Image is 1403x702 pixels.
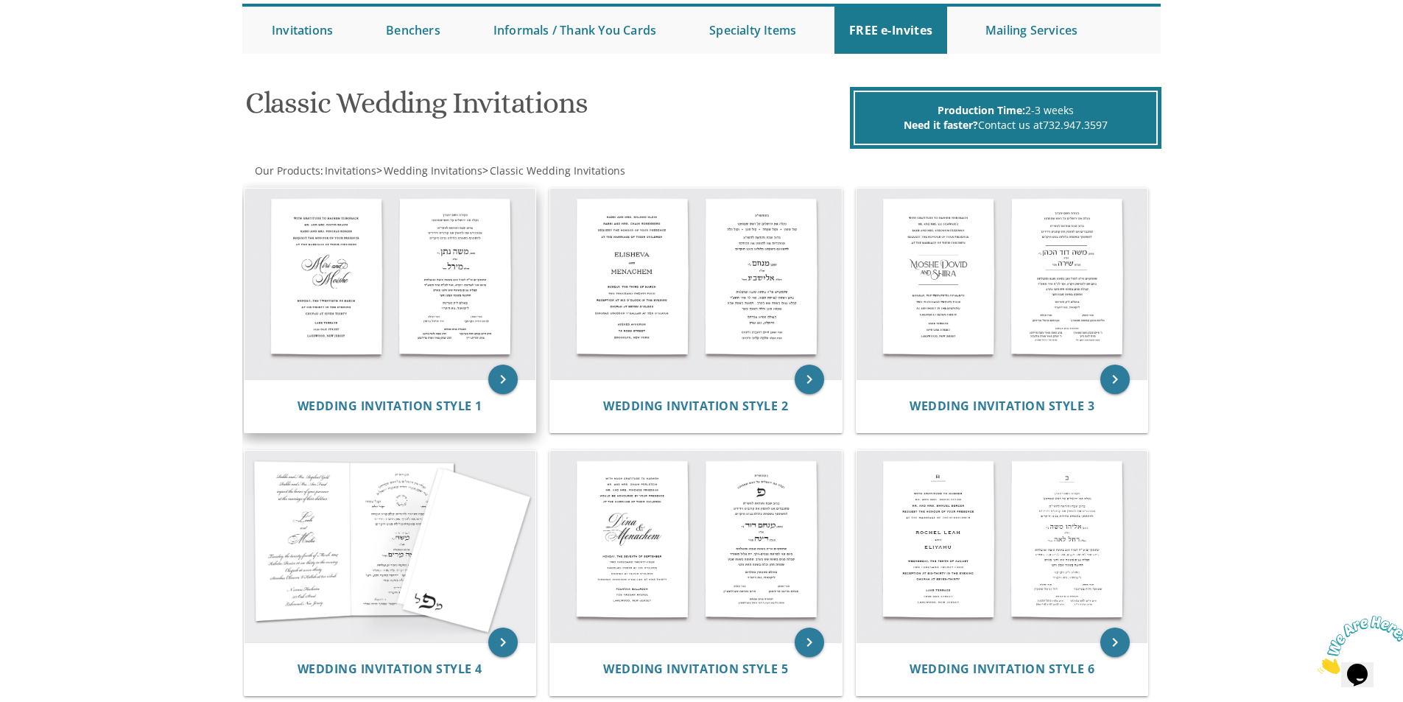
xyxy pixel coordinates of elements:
[1100,365,1130,394] a: keyboard_arrow_right
[910,661,1094,677] span: Wedding Invitation Style 6
[245,87,846,130] h1: Classic Wedding Invitations
[382,164,482,178] a: Wedding Invitations
[1312,610,1403,680] iframe: chat widget
[857,451,1148,642] img: Wedding Invitation Style 6
[376,164,482,178] span: >
[1043,118,1108,132] a: 732.947.3597
[479,7,671,54] a: Informals / Thank You Cards
[695,7,811,54] a: Specialty Items
[910,662,1094,676] a: Wedding Invitation Style 6
[384,164,482,178] span: Wedding Invitations
[488,365,518,394] a: keyboard_arrow_right
[603,662,788,676] a: Wedding Invitation Style 5
[550,189,842,380] img: Wedding Invitation Style 2
[482,164,625,178] span: >
[550,451,842,642] img: Wedding Invitation Style 5
[1100,628,1130,657] a: keyboard_arrow_right
[298,661,482,677] span: Wedding Invitation Style 4
[242,164,702,178] div: :
[603,661,788,677] span: Wedding Invitation Style 5
[371,7,455,54] a: Benchers
[795,628,824,657] a: keyboard_arrow_right
[253,164,320,178] a: Our Products
[6,6,97,64] img: Chat attention grabber
[298,398,482,414] span: Wedding Invitation Style 1
[910,398,1094,414] span: Wedding Invitation Style 3
[904,118,978,132] span: Need it faster?
[603,399,788,413] a: Wedding Invitation Style 2
[298,399,482,413] a: Wedding Invitation Style 1
[490,164,625,178] span: Classic Wedding Invitations
[854,91,1158,145] div: 2-3 weeks Contact us at
[795,365,824,394] a: keyboard_arrow_right
[325,164,376,178] span: Invitations
[257,7,348,54] a: Invitations
[603,398,788,414] span: Wedding Invitation Style 2
[298,662,482,676] a: Wedding Invitation Style 4
[834,7,947,54] a: FREE e-Invites
[245,451,536,642] img: Wedding Invitation Style 4
[245,189,536,380] img: Wedding Invitation Style 1
[488,164,625,178] a: Classic Wedding Invitations
[910,399,1094,413] a: Wedding Invitation Style 3
[857,189,1148,380] img: Wedding Invitation Style 3
[323,164,376,178] a: Invitations
[938,103,1025,117] span: Production Time:
[488,628,518,657] a: keyboard_arrow_right
[971,7,1092,54] a: Mailing Services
